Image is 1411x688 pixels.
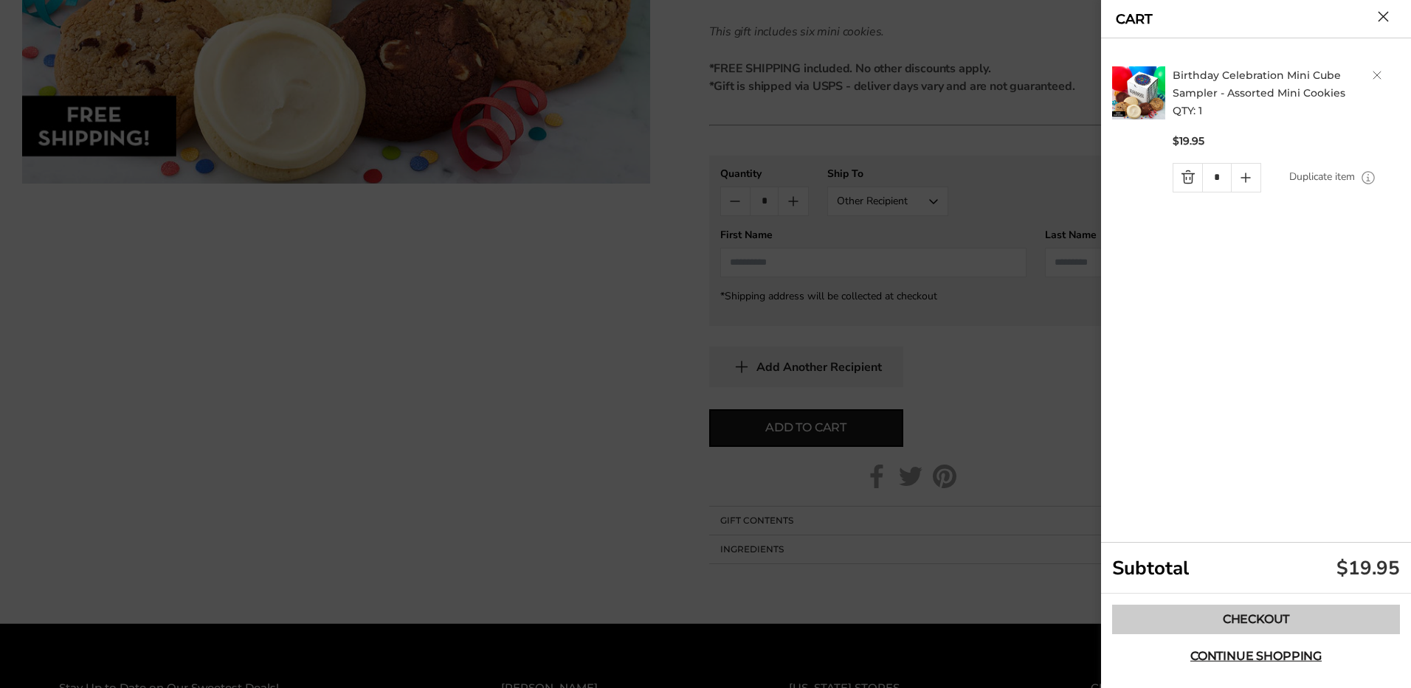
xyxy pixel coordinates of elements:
a: Quantity minus button [1173,164,1202,192]
a: CART [1116,13,1153,26]
a: Birthday Celebration Mini Cube Sampler - Assorted Mini Cookies [1173,69,1345,100]
a: Quantity plus button [1232,164,1260,192]
button: Close cart [1378,11,1389,22]
h2: QTY: 1 [1173,66,1404,119]
img: C. Krueger's. image [1112,66,1165,119]
div: $19.95 [1336,555,1400,581]
span: Continue shopping [1190,650,1322,662]
button: Continue shopping [1112,642,1400,671]
iframe: Sign Up via Text for Offers [12,632,153,676]
input: Quantity Input [1202,164,1231,192]
a: Checkout [1112,605,1400,634]
span: $19.95 [1173,134,1204,148]
div: Subtotal [1101,543,1411,594]
a: Delete product [1373,71,1381,80]
a: Duplicate item [1289,169,1355,185]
